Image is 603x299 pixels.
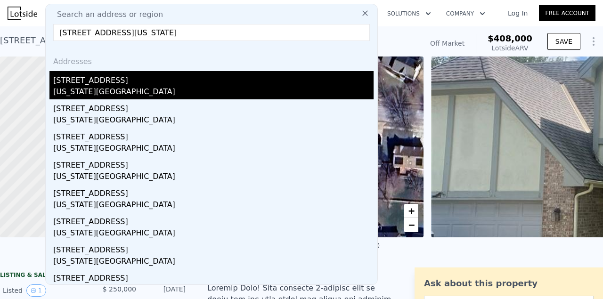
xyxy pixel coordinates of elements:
[53,199,374,212] div: [US_STATE][GEOGRAPHIC_DATA]
[539,5,595,21] a: Free Account
[49,48,374,71] div: Addresses
[547,33,580,50] button: SAVE
[8,7,37,20] img: Lotside
[53,256,374,269] div: [US_STATE][GEOGRAPHIC_DATA]
[408,205,415,217] span: +
[439,5,493,22] button: Company
[53,184,374,199] div: [STREET_ADDRESS]
[497,8,539,18] a: Log In
[26,284,46,297] button: View historical data
[53,241,374,256] div: [STREET_ADDRESS]
[53,99,374,114] div: [STREET_ADDRESS]
[53,143,374,156] div: [US_STATE][GEOGRAPHIC_DATA]
[380,5,439,22] button: Solutions
[53,227,374,241] div: [US_STATE][GEOGRAPHIC_DATA]
[488,33,532,43] span: $408,000
[103,285,136,293] span: $ 250,000
[424,277,594,290] div: Ask about this property
[53,128,374,143] div: [STREET_ADDRESS]
[53,284,374,297] div: [US_STATE][GEOGRAPHIC_DATA]
[53,156,374,171] div: [STREET_ADDRESS]
[408,219,415,231] span: −
[53,114,374,128] div: [US_STATE][GEOGRAPHIC_DATA]
[430,39,464,48] div: Off Market
[144,284,186,297] div: [DATE]
[3,284,87,297] div: Listed
[404,218,418,232] a: Zoom out
[404,204,418,218] a: Zoom in
[53,171,374,184] div: [US_STATE][GEOGRAPHIC_DATA]
[49,9,163,20] span: Search an address or region
[53,269,374,284] div: [STREET_ADDRESS]
[53,71,374,86] div: [STREET_ADDRESS]
[53,212,374,227] div: [STREET_ADDRESS]
[53,24,370,41] input: Enter an address, city, region, neighborhood or zip code
[53,86,374,99] div: [US_STATE][GEOGRAPHIC_DATA]
[488,43,532,53] div: Lotside ARV
[584,32,603,51] button: Show Options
